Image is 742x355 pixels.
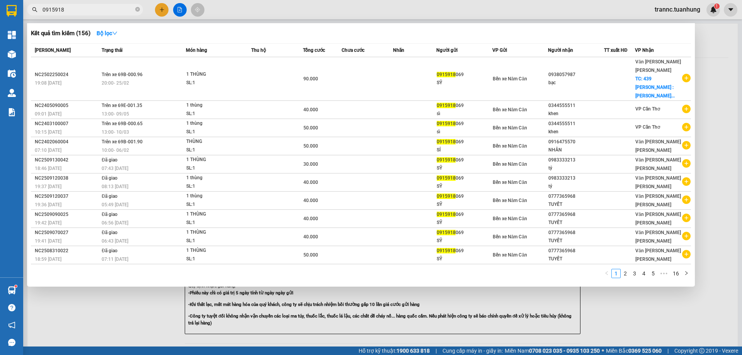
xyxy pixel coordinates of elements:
[635,248,681,262] span: Văn [PERSON_NAME] [PERSON_NAME]
[342,48,364,53] span: Chưa cước
[548,110,604,118] div: khen
[548,120,604,128] div: 0344555511
[548,247,604,255] div: 0777365968
[35,184,61,189] span: 19:37 [DATE]
[671,269,681,278] a: 16
[186,128,244,136] div: SL: 1
[493,125,527,131] span: Bến xe Năm Căn
[493,76,527,82] span: Bến xe Năm Căn
[35,80,61,86] span: 19:08 [DATE]
[35,238,61,244] span: 19:41 [DATE]
[635,76,675,99] span: TC: 439 [PERSON_NAME] : [PERSON_NAME]...
[493,143,527,149] span: Bến xe Năm Căn
[35,138,99,146] div: NC2402060004
[682,269,691,278] li: Next Page
[102,129,129,135] span: 13:00 - 10/03
[437,255,492,263] div: SỸ
[102,248,117,253] span: Đã giao
[8,108,16,116] img: solution-icon
[186,174,244,182] div: 1 thùng
[186,192,244,200] div: 1 thùng
[437,211,492,219] div: 069
[621,269,630,278] li: 2
[492,48,507,53] span: VP Gửi
[31,29,90,37] h3: Kết quả tìm kiếm ( 156 )
[303,125,318,131] span: 50.000
[35,120,99,128] div: NC2403100007
[684,271,689,275] span: right
[35,48,71,53] span: [PERSON_NAME]
[682,123,691,131] span: plus-circle
[635,194,681,207] span: Văn [PERSON_NAME] [PERSON_NAME]
[437,219,492,227] div: SỸ
[682,269,691,278] button: right
[303,198,318,203] span: 40.000
[186,156,244,164] div: 1 THÙNG
[493,216,527,221] span: Bến xe Năm Căn
[32,7,37,12] span: search
[186,70,244,79] div: 1 THÙNG
[8,339,15,346] span: message
[44,5,109,15] b: [PERSON_NAME]
[102,202,128,207] span: 05:49 [DATE]
[682,214,691,222] span: plus-circle
[437,121,456,126] span: 0915918
[630,269,639,278] a: 3
[635,59,681,73] span: Văn [PERSON_NAME] [PERSON_NAME]
[35,229,99,237] div: NC2509070027
[437,138,492,146] div: 069
[43,5,134,14] input: Tìm tên, số ĐT hoặc mã đơn
[437,139,456,144] span: 0915918
[493,198,527,203] span: Bến xe Năm Căn
[682,105,691,113] span: plus-circle
[135,6,140,14] span: close-circle
[3,27,147,36] li: 02839.63.63.63
[548,182,604,190] div: tỷ
[102,111,129,117] span: 13:00 - 09/05
[658,269,670,278] li: Next 5 Pages
[97,30,117,36] strong: Bộ lọc
[436,48,458,53] span: Người gửi
[35,71,99,79] div: NC2502250024
[635,157,681,171] span: Văn [PERSON_NAME] [PERSON_NAME]
[437,200,492,209] div: SỸ
[648,269,658,278] li: 5
[303,161,318,167] span: 30.000
[437,120,492,128] div: 069
[35,156,99,164] div: NC2509130042
[35,102,99,110] div: NC2405090005
[548,48,573,53] span: Người nhận
[493,180,527,185] span: Bến xe Năm Căn
[303,76,318,82] span: 90.000
[548,229,604,237] div: 0777365968
[604,271,609,275] span: left
[303,234,318,239] span: 40.000
[548,146,604,154] div: NHÂN
[437,182,492,190] div: SỸ
[548,79,604,87] div: bạc
[102,80,129,86] span: 20:00 - 25/02
[635,175,681,189] span: Văn [PERSON_NAME] [PERSON_NAME]
[102,220,128,226] span: 06:56 [DATE]
[602,269,611,278] button: left
[611,269,621,278] li: 1
[437,194,456,199] span: 0915918
[303,48,325,53] span: Tổng cước
[102,194,117,199] span: Đã giao
[186,200,244,209] div: SL: 1
[35,211,99,219] div: NC2509090025
[612,269,620,278] a: 1
[640,269,648,278] a: 4
[102,184,128,189] span: 08:13 [DATE]
[548,102,604,110] div: 0344555511
[8,321,15,329] span: notification
[186,110,244,118] div: SL: 1
[35,166,61,171] span: 18:46 [DATE]
[3,48,109,61] b: GỬI : Bến xe Năm Căn
[548,174,604,182] div: 0983333213
[102,48,123,53] span: Trạng thái
[437,72,456,77] span: 0915918
[102,166,128,171] span: 07:43 [DATE]
[135,7,140,12] span: close-circle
